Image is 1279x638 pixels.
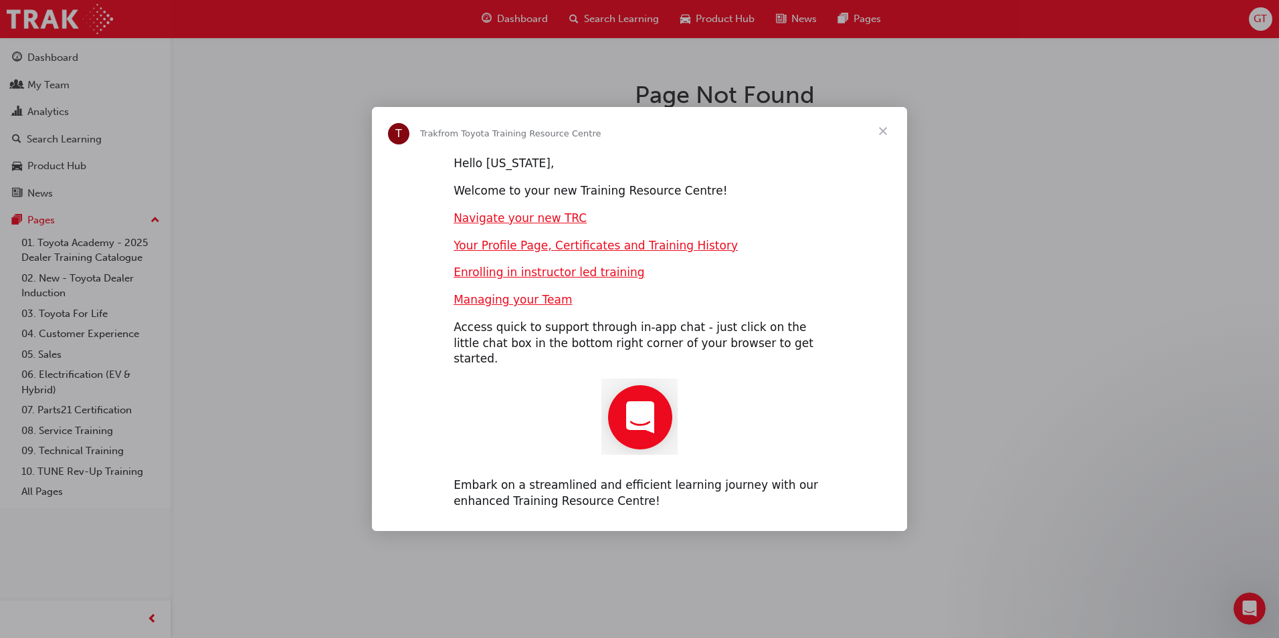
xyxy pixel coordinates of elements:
span: Close [859,107,907,155]
div: Access quick to support through in-app chat - just click on the little chat box in the bottom rig... [454,320,825,367]
span: Trak [420,128,438,138]
div: Welcome to your new Training Resource Centre! [454,183,825,199]
div: Embark on a streamlined and efficient learning journey with our enhanced Training Resource Centre! [454,477,825,510]
a: Your Profile Page, Certificates and Training History [454,239,738,252]
div: Hello [US_STATE], [454,156,825,172]
a: Enrolling in instructor led training [454,265,644,279]
a: Managing your Team [454,293,572,306]
span: from Toyota Training Resource Centre [438,128,601,138]
div: Profile image for Trak [388,123,409,144]
a: Navigate your new TRC [454,211,587,225]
